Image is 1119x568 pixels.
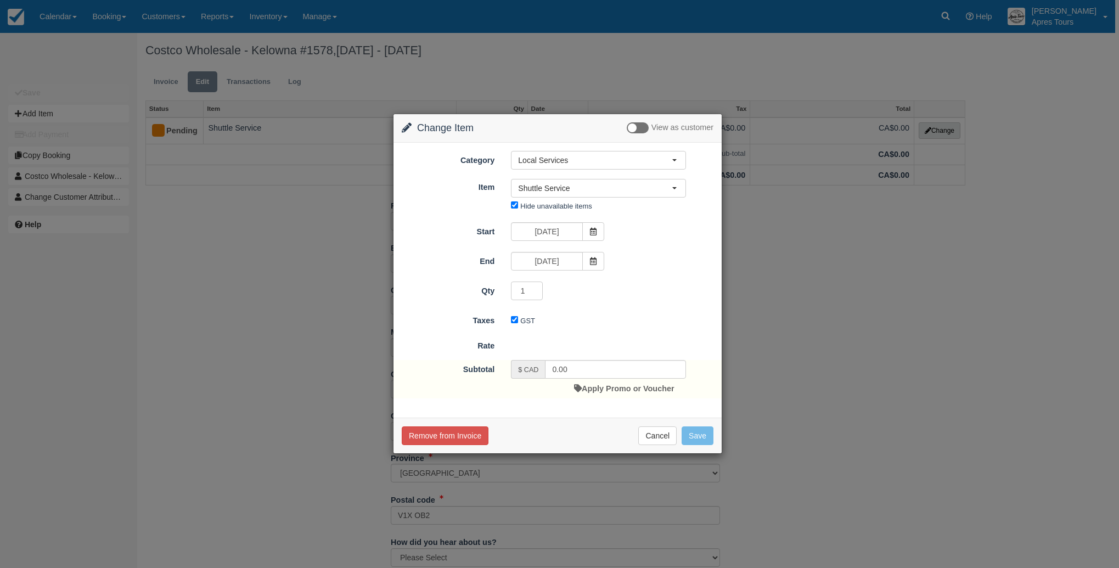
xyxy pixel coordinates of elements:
label: End [393,252,503,267]
label: GST [520,317,535,325]
span: Local Services [518,155,672,166]
label: Taxes [393,311,503,327]
button: Local Services [511,151,686,170]
button: Remove from Invoice [402,426,488,445]
label: Hide unavailable items [520,202,592,210]
label: Start [393,222,503,238]
span: Shuttle Service [518,183,672,194]
label: Qty [393,282,503,297]
small: $ CAD [518,366,538,374]
label: Rate [393,336,503,352]
button: Save [682,426,713,445]
a: Apply Promo or Voucher [574,384,674,393]
button: Shuttle Service [511,179,686,198]
label: Category [393,151,503,166]
button: Cancel [638,426,677,445]
span: View as customer [651,123,713,132]
span: Change Item [417,122,474,133]
label: Subtotal [393,360,503,375]
label: Item [393,178,503,193]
